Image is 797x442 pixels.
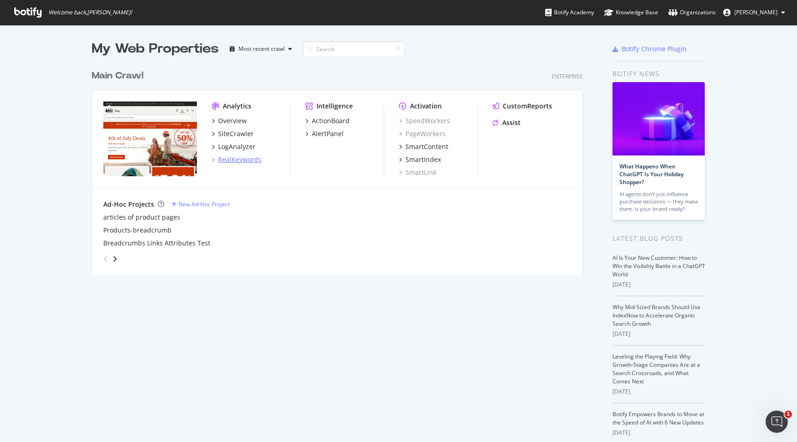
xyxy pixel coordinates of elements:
[493,118,521,127] a: Assist
[734,8,778,16] span: Christine Connelly
[613,410,704,426] a: Botify Empowers Brands to Move at the Speed of AI with 6 New Updates
[92,69,143,83] div: Main Crawl
[785,411,792,418] span: 1
[303,41,404,57] input: Search
[305,116,350,125] a: ActionBoard
[226,42,296,56] button: Most recent crawl
[212,155,262,164] a: RealKeywords
[766,411,788,433] iframe: Intercom live chat
[103,213,180,222] a: articles of product pages
[405,155,441,164] div: SmartIndex
[552,72,583,80] div: Enterprise
[103,239,210,248] a: Breadcrumbs Links Attributes Test
[493,102,552,111] a: CustomReports
[613,44,687,54] a: Botify Chrome Plugin
[312,129,344,138] div: AlertPanel
[212,116,247,125] a: Overview
[716,5,792,20] button: [PERSON_NAME]
[92,69,147,83] a: Main Crawl
[613,233,705,244] div: Latest Blog Posts
[619,191,698,213] div: AI agents don’t just influence purchase decisions — they make them. Is your brand ready?
[668,8,716,17] div: Organizations
[613,69,705,79] div: Botify news
[613,388,705,396] div: [DATE]
[316,102,353,111] div: Intelligence
[545,8,594,17] div: Botify Academy
[223,102,251,111] div: Analytics
[218,116,247,125] div: Overview
[399,116,450,125] a: SpeedWorkers
[218,129,254,138] div: SiteCrawler
[112,254,118,263] div: angle-right
[238,46,285,52] div: Most recent crawl
[502,118,521,127] div: Assist
[100,251,112,266] div: angle-left
[399,129,446,138] a: PageWorkers
[218,142,256,151] div: LogAnalyzer
[613,281,705,289] div: [DATE]
[613,429,705,437] div: [DATE]
[613,254,705,278] a: AI Is Your New Customer: How to Win the Visibility Battle in a ChatGPT World
[172,200,230,208] a: New Ad-Hoc Project
[212,129,254,138] a: SiteCrawler
[103,226,172,235] a: Products-breadcrumb
[178,200,230,208] div: New Ad-Hoc Project
[613,303,701,328] a: Why Mid-Sized Brands Should Use IndexNow to Accelerate Organic Search Growth
[410,102,442,111] div: Activation
[613,330,705,338] div: [DATE]
[103,200,154,209] div: Ad-Hoc Projects
[218,155,262,164] div: RealKeywords
[503,102,552,111] div: CustomReports
[312,116,350,125] div: ActionBoard
[92,58,590,275] div: grid
[619,162,684,186] a: What Happens When ChatGPT Is Your Holiday Shopper?
[305,129,344,138] a: AlertPanel
[92,40,219,58] div: My Web Properties
[48,9,132,16] span: Welcome back, [PERSON_NAME] !
[613,82,705,155] img: What Happens When ChatGPT Is Your Holiday Shopper?
[103,102,197,176] img: rei.com
[613,352,700,385] a: Leveling the Playing Field: Why Growth-Stage Companies Are at a Search Crossroads, and What Comes...
[405,142,448,151] div: SmartContent
[212,142,256,151] a: LogAnalyzer
[622,44,687,54] div: Botify Chrome Plugin
[604,8,658,17] div: Knowledge Base
[399,168,436,177] a: SmartLink
[399,142,448,151] a: SmartContent
[399,155,441,164] a: SmartIndex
